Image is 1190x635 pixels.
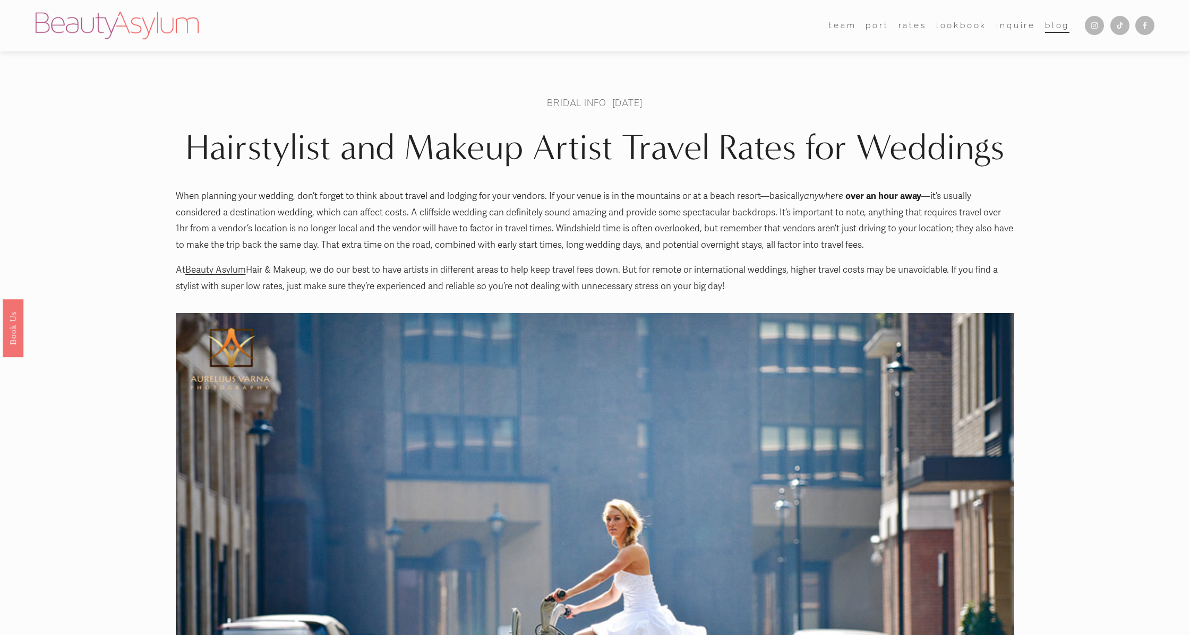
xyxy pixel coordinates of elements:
a: Bridal Info [547,97,606,109]
span: [DATE] [612,97,643,109]
a: port [866,18,888,34]
span: team [829,19,856,33]
img: Beauty Asylum | Bridal Hair &amp; Makeup Charlotte &amp; Atlanta [36,12,199,39]
strong: over an hour away [845,190,921,202]
a: Inquire [996,18,1035,34]
a: Beauty Asylum [185,264,246,275]
p: At Hair & Makeup, we do our best to have artists in different areas to help keep travel fees down... [176,262,1015,294]
a: TikTok [1110,16,1129,35]
h1: Hairstylist and Makeup Artist Travel Rates for Weddings [176,126,1015,170]
a: Book Us [3,299,23,356]
a: Facebook [1135,16,1154,35]
p: When planning your wedding, don’t forget to think about travel and lodging for your vendors. If y... [176,188,1015,253]
a: Blog [1045,18,1069,34]
em: anywhere [804,190,843,202]
a: Rates [898,18,927,34]
a: Lookbook [936,18,987,34]
a: Instagram [1085,16,1104,35]
a: folder dropdown [829,18,856,34]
